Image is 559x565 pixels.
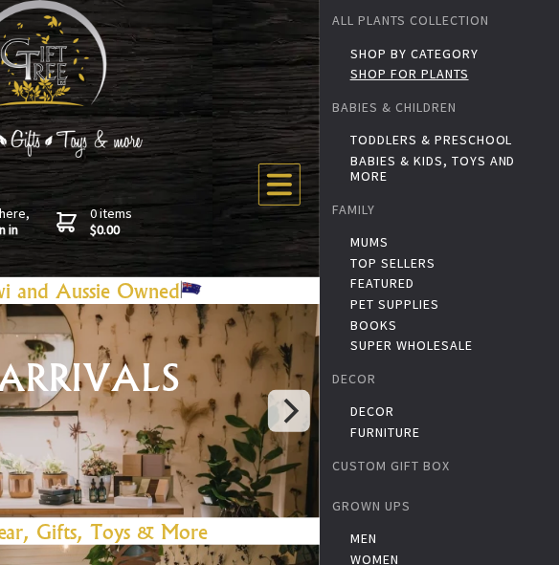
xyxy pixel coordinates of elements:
[350,255,554,271] a: Top Sellers
[320,486,559,526] a: Grown Ups
[320,189,559,229] a: Family
[268,390,310,432] button: Next
[320,87,559,127] a: Babies & Children
[350,275,554,291] a: Featured
[350,46,554,61] a: Shop by Category
[320,445,559,486] a: Custom Gift Box
[90,222,132,239] strong: $0.00
[350,132,554,147] a: Toddlers & Preschool
[350,296,554,312] a: Pet Supplies
[350,317,554,333] a: Books
[350,153,554,184] a: Babies & Kids, toys and more
[350,424,554,440] a: Furniture
[350,403,554,419] a: Decor
[320,359,559,399] a: Decor
[90,205,132,239] span: 0 items
[56,206,132,239] a: 0 items$0.00
[350,337,554,353] a: Super Wholesale
[350,66,554,81] a: Shop for Plants
[350,234,554,250] a: Mums
[350,531,554,546] a: Men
